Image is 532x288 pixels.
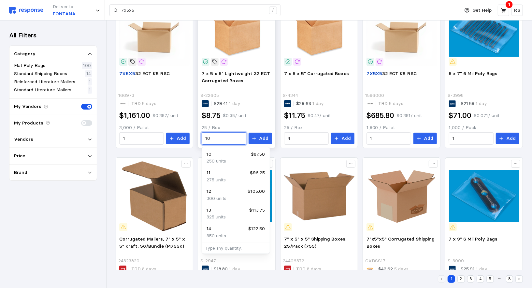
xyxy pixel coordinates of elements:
p: S-3998 [448,92,464,99]
img: sp23136179_sc7 [119,161,190,231]
span: 1 day [474,100,487,106]
button: Add [496,133,519,144]
span: 32 ECT KR RSC [135,71,170,76]
button: 5 [486,275,494,283]
button: 8 [506,275,513,283]
p: $29.68 [296,100,324,107]
input: Search for a product name or SKU [121,5,266,16]
input: Qty [205,133,242,144]
p: 100 [83,62,91,69]
p: $0.35 / unit [223,112,246,119]
p: TBD [379,100,404,107]
p: 325 units [207,214,226,221]
p: Add [341,135,351,142]
span: 5 x 7" 6 Mil Poly Bags [449,71,498,76]
span: 1 day [311,100,324,106]
span: 32 ECT KR RSC [382,71,417,76]
p: 1,800 / Pallet [367,124,437,131]
h2: $8.75 [202,111,221,121]
input: Qty [123,133,160,144]
p: 1 [89,78,91,85]
p: $25.91 [461,266,487,273]
button: RS [511,5,523,16]
input: Qty [453,133,490,144]
img: S-3999 [449,161,519,231]
span: 7 x 9" 6 Mil Poly Bags [449,236,498,242]
p: S-3999 [448,257,464,265]
span: 8 days [141,266,156,272]
p: $105.00 [248,188,265,195]
p: Add [177,135,186,142]
button: 1 [448,275,455,283]
p: Get Help [473,7,492,14]
h2: $685.80 [367,111,395,121]
p: 275 units [207,177,226,184]
button: 4 [477,275,484,283]
p: $0.071 / unit [474,112,500,119]
p: 11 [207,169,210,177]
h2: $11.75 [284,111,305,121]
input: Qty [288,133,325,144]
p: Add [506,135,516,142]
p: 10 [207,151,211,158]
p: Reinforced Literature Mailers [14,78,75,85]
p: 12 [207,188,211,195]
p: 250 units [207,158,226,165]
p: My Products [14,120,43,127]
p: Brand [14,169,27,176]
mark: 7X5X5 [367,71,382,76]
p: $21.58 [461,100,487,107]
span: Corrugated Mailers, 7" x 5" x 5" Kraft, 50/Bundle (M755K) [119,236,185,249]
p: Standard Shipping Boxes [14,70,67,77]
span: 7 x 5 x 5" Lightweight 32 ECT Corrugated Boxes [202,71,270,84]
p: TBD [296,266,321,273]
p: $113.75 [250,207,265,214]
p: $0.381 / unit [397,112,422,119]
p: Flat Poly Bags [14,62,45,69]
button: 3 [467,275,475,283]
p: Deliver to [53,3,76,10]
span: 8 days [306,266,321,272]
span: 5 days [141,100,156,106]
p: 300 units [207,195,226,202]
p: $122.50 [249,225,265,232]
p: CXBSS17 [365,257,385,265]
p: 3,000 / Pallet [119,124,190,131]
p: Add [259,135,268,142]
p: 14 [207,225,211,232]
p: Add [424,135,433,142]
p: 14 [86,70,91,77]
p: 1 [508,1,510,8]
mark: 7X5X5 [119,71,135,76]
p: FONTANA [53,10,76,18]
p: $87.50 [251,151,265,158]
span: 7" x 5" x 5" Shipping Boxes, 25/Pack (755) [284,236,347,249]
p: $42.62 [379,266,409,273]
p: 1 [89,86,91,94]
p: S-22605 [200,92,219,99]
p: 1586000 [365,92,384,99]
img: CXBSS17.jpg [367,161,437,231]
p: My Vendors [14,103,41,110]
p: 25 / Box [284,124,354,131]
p: TBD [131,100,156,107]
img: svg%3e [9,7,43,14]
p: 13 [207,207,211,214]
p: Price [14,152,25,160]
p: 24406372 [283,257,304,265]
span: 5 days [388,100,404,106]
span: 7"x5"x5" Corrugated Shipping Boxes [367,236,435,249]
button: Add [413,133,437,144]
p: 25 / Box [202,124,272,131]
p: S-2947 [200,257,216,265]
p: $0.387 / unit [152,112,178,119]
p: Standard Literature Mailers [14,86,71,94]
input: Qty [370,133,407,144]
p: S-4344 [283,92,298,99]
p: Vendors [14,136,33,143]
p: 24323820 [118,257,139,265]
span: 5 days [393,266,409,272]
span: 1 day [475,266,487,272]
h3: All Filters [9,31,36,40]
div: / [269,7,277,14]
